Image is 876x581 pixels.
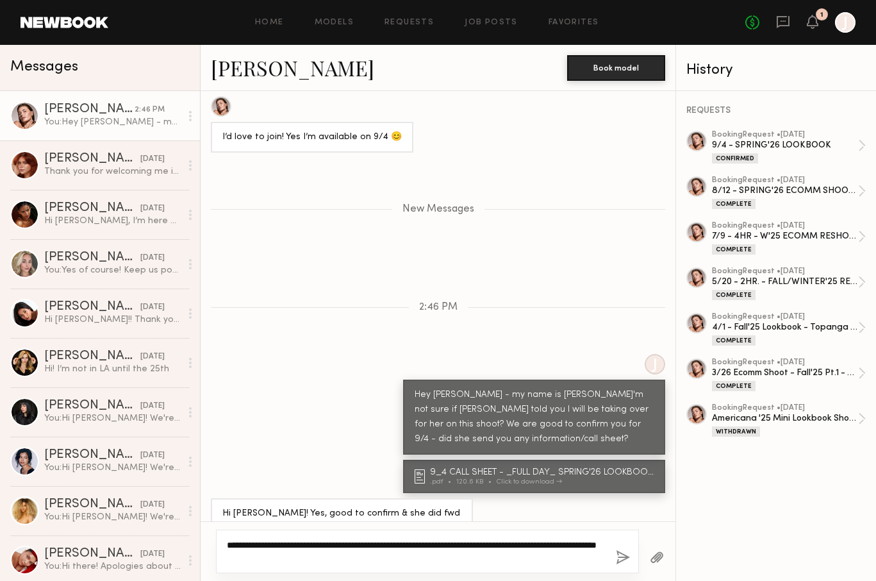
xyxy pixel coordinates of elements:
a: Models [315,19,354,27]
a: Requests [384,19,434,27]
div: Americana '25 Mini Lookbook Shoot - 5HRS [712,412,858,425]
div: 4/1 - Fall'25 Lookbook - Topanga - 6HRS [712,321,858,333]
div: [DATE] [140,450,165,462]
div: [PERSON_NAME] [44,400,140,412]
div: booking Request • [DATE] [712,176,858,185]
a: [PERSON_NAME] [211,54,374,81]
a: Job Posts [465,19,518,27]
div: booking Request • [DATE] [712,131,858,139]
div: [PERSON_NAME] [44,301,140,314]
span: Messages [10,60,78,74]
a: 9_4 CALL SHEET - _FULL DAY_ SPRING'26 LOOKBOOK[20].pdf120.6 KBClick to download [415,468,657,485]
a: bookingRequest •[DATE]5/20 - 2HR. - FALL/WINTER'25 RESHOOTComplete [712,267,866,300]
span: New Messages [402,204,474,215]
div: Complete [712,381,756,391]
div: [PERSON_NAME] [44,251,140,264]
div: You: Hi [PERSON_NAME]! We're reaching out from the [PERSON_NAME] Jeans wholesale department ([URL... [44,511,181,523]
button: Book model [567,55,665,81]
span: 2:46 PM [419,302,458,313]
div: 5/20 - 2HR. - FALL/WINTER'25 RESHOOT [712,276,858,288]
div: [DATE] [140,548,165,560]
a: Home [255,19,284,27]
div: 2:46 PM [135,104,165,116]
a: J [835,12,855,33]
div: You: Hey [PERSON_NAME] - my name is [PERSON_NAME]'m not sure if [PERSON_NAME] told you I will be ... [44,116,181,128]
a: bookingRequest •[DATE]Americana '25 Mini Lookbook Shoot - 5HRSWithdrawn [712,404,866,437]
div: [PERSON_NAME] [44,103,135,116]
div: [PERSON_NAME] [44,498,140,511]
div: booking Request • [DATE] [712,267,858,276]
div: booking Request • [DATE] [712,358,858,367]
div: Hi! I’m not in LA until the 25th [44,363,181,375]
div: I’d love to join! Yes I’m available on 9/4 😊 [222,130,402,145]
a: bookingRequest •[DATE]8/12 - SPRING'26 ECOMM SHOOT - 7HRSComplete [712,176,866,209]
div: [DATE] [140,499,165,511]
div: [DATE] [140,203,165,215]
div: Withdrawn [712,426,760,437]
div: [DATE] [140,351,165,363]
a: bookingRequest •[DATE]7/9 - 4HR - W'25 ECOMM RESHOOTComplete [712,222,866,255]
div: 9_4 CALL SHEET - _FULL DAY_ SPRING'26 LOOKBOOK[20] [430,468,657,477]
a: bookingRequest •[DATE]9/4 - SPRING'26 LOOKBOOKConfirmed [712,131,866,164]
div: REQUESTS [686,106,866,115]
div: 120.6 KB [456,478,497,485]
div: [PERSON_NAME] [44,153,140,165]
div: You: Yes of course! Keep us posted🤗 [44,264,181,276]
div: 1 [820,12,823,19]
div: Complete [712,244,756,255]
div: [DATE] [140,301,165,314]
div: booking Request • [DATE] [712,313,858,321]
div: Complete [712,335,756,346]
div: 9/4 - SPRING'26 LOOKBOOK [712,139,858,151]
div: [PERSON_NAME] [44,202,140,215]
div: Hi [PERSON_NAME]! Yes, good to confirm & she did fwd the email with the call sheet. Please let me... [222,507,461,551]
div: Click to download [497,478,562,485]
div: .pdf [430,478,456,485]
a: Book model [567,62,665,72]
a: Favorites [549,19,599,27]
div: You: Hi [PERSON_NAME]! We're reaching out from the [PERSON_NAME] Jeans wholesale department ([URL... [44,412,181,425]
div: booking Request • [DATE] [712,404,858,412]
div: Hi [PERSON_NAME], I’m here but no one is at the front desk :) [44,215,181,227]
div: Complete [712,199,756,209]
div: [PERSON_NAME] [44,449,140,462]
div: Hi [PERSON_NAME]!! Thank you so much for thinking of me!! I’m currently only able to fly out for ... [44,314,181,326]
a: bookingRequest •[DATE]3/26 Ecomm Shoot - Fall'25 Pt.1 - 4HR.Complete [712,358,866,391]
div: booking Request • [DATE] [712,222,858,230]
div: [DATE] [140,252,165,264]
div: 8/12 - SPRING'26 ECOMM SHOOT - 7HRS [712,185,858,197]
div: [PERSON_NAME] [44,350,140,363]
div: Hey [PERSON_NAME] - my name is [PERSON_NAME]'m not sure if [PERSON_NAME] told you I will be takin... [415,388,654,447]
div: Complete [712,290,756,300]
div: [PERSON_NAME] [44,548,140,560]
div: Confirmed [712,153,758,164]
div: History [686,63,866,78]
div: Thank you for welcoming me in [DATE]! I hope to hear from you soon 💞 [44,165,181,178]
a: bookingRequest •[DATE]4/1 - Fall'25 Lookbook - Topanga - 6HRSComplete [712,313,866,346]
div: [DATE] [140,153,165,165]
div: [DATE] [140,400,165,412]
div: 3/26 Ecomm Shoot - Fall'25 Pt.1 - 4HR. [712,367,858,379]
div: You: Hi [PERSON_NAME]! We're reaching out from the [PERSON_NAME] Jeans wholesale department ([URL... [44,462,181,474]
div: You: Hi there! Apologies about that! I let the girls know you were texting the office number sinc... [44,560,181,573]
div: 7/9 - 4HR - W'25 ECOMM RESHOOT [712,230,858,242]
